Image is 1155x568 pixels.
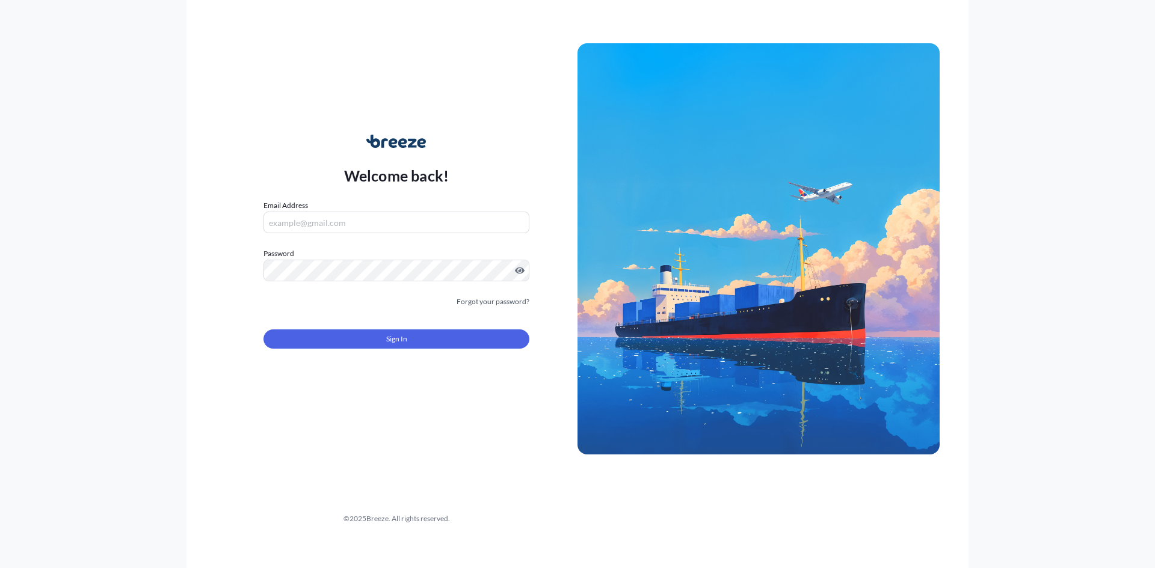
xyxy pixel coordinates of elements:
[263,200,308,212] label: Email Address
[263,212,529,233] input: example@gmail.com
[386,333,407,345] span: Sign In
[515,266,525,275] button: Show password
[263,329,529,349] button: Sign In
[457,296,529,308] a: Forgot your password?
[215,513,577,525] div: © 2025 Breeze. All rights reserved.
[344,166,449,185] p: Welcome back!
[577,43,940,454] img: Ship illustration
[263,248,529,260] label: Password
